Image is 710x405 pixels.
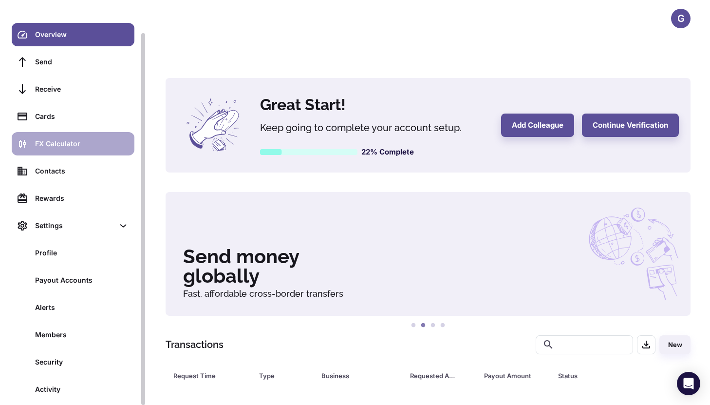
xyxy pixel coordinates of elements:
button: 4 [438,321,448,330]
h5: Keep going to complete your account setup. [260,120,489,135]
h4: Great Start! [260,93,489,116]
a: FX Calculator [12,132,134,155]
button: G [671,9,691,28]
a: Send [12,50,134,74]
div: Settings [12,214,134,237]
button: 2 [418,321,428,330]
span: Request Time [173,369,247,383]
span: Type [259,369,310,383]
a: Contacts [12,159,134,183]
a: Security [12,350,134,374]
h1: Transactions [166,337,224,352]
a: Profile [12,241,134,265]
span: Status [558,369,650,383]
div: FX Calculator [35,138,129,149]
h3: Send money globally [183,247,673,286]
div: Receive [35,84,129,95]
span: Payout Amount [484,369,546,383]
div: Payout Amount [484,369,534,383]
div: Request Time [173,369,235,383]
div: Requested Amount [410,369,460,383]
div: Send [35,57,129,67]
div: Overview [35,29,129,40]
div: Contacts [35,166,129,176]
div: Alerts [35,302,129,313]
a: Receive [12,77,134,101]
a: Payout Accounts [12,269,134,292]
h6: 22% Complete [361,147,414,158]
div: Status [558,369,637,383]
div: Members [35,329,129,340]
a: Overview [12,23,134,46]
div: Open Intercom Messenger [677,372,700,395]
div: Rewards [35,193,129,204]
a: Members [12,323,134,347]
div: Settings [35,220,114,231]
a: Rewards [12,187,134,210]
div: Profile [35,248,129,258]
div: Type [259,369,297,383]
div: Cards [35,111,129,122]
button: New [659,335,691,354]
button: 1 [409,321,418,330]
div: Payout Accounts [35,275,129,286]
button: Add Colleague [501,114,574,137]
div: Activity [35,384,129,395]
button: 3 [428,321,438,330]
button: Continue Verification [582,114,679,137]
a: Activity [12,378,134,401]
a: Alerts [12,296,134,319]
h6: Fast, affordable cross-border transfers [183,289,673,298]
a: Cards [12,105,134,128]
span: Requested Amount [410,369,472,383]
div: Security [35,357,129,367]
